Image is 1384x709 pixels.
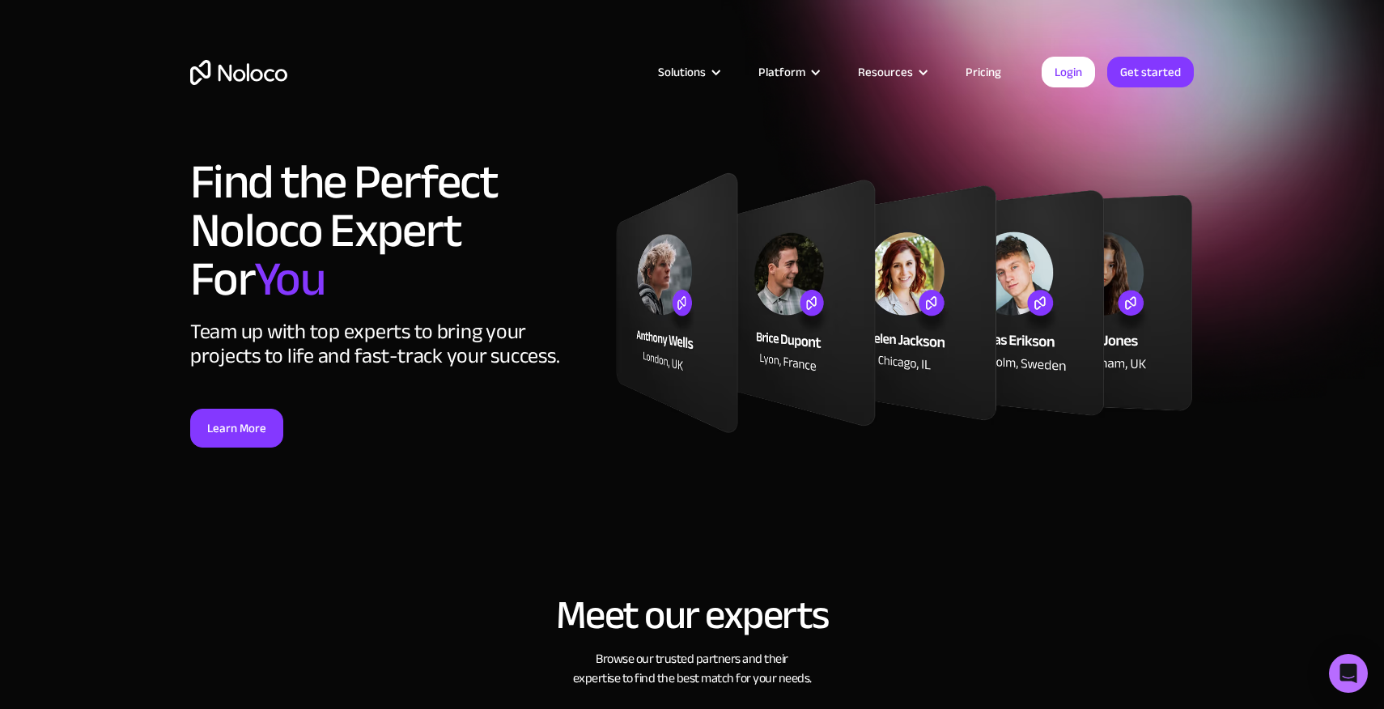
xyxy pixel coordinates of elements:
[838,62,945,83] div: Resources
[190,60,287,85] a: home
[658,62,706,83] div: Solutions
[190,409,283,448] a: Learn More
[190,593,1194,637] h2: Meet our experts
[858,62,913,83] div: Resources
[1042,57,1095,87] a: Login
[1329,654,1368,693] div: Open Intercom Messenger
[190,158,599,304] h1: Find the Perfect Noloco Expert For
[638,62,738,83] div: Solutions
[190,649,1194,688] h3: Browse our trusted partners and their expertise to find the best match for your needs.
[1107,57,1194,87] a: Get started
[758,62,805,83] div: Platform
[190,320,599,368] div: Team up with top experts to bring your projects to life and fast-track your success.
[945,62,1021,83] a: Pricing
[254,234,325,325] span: You
[738,62,838,83] div: Platform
